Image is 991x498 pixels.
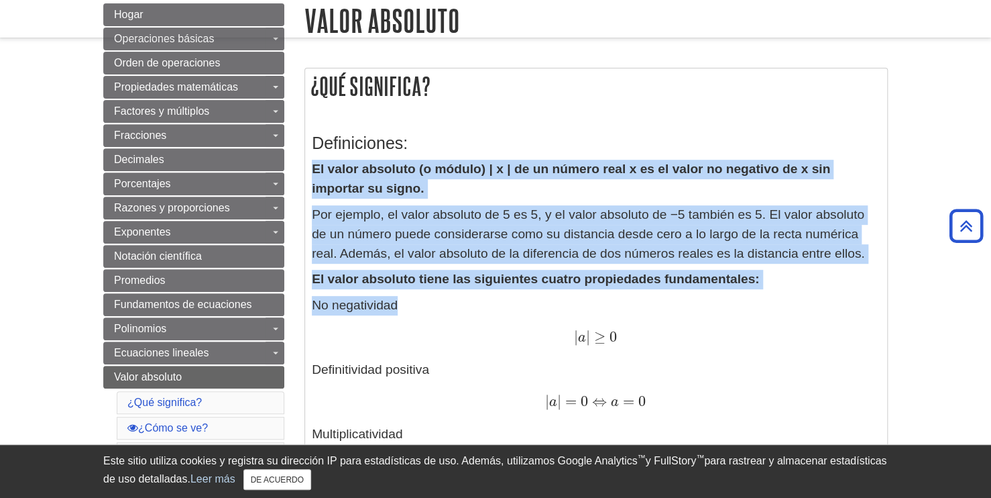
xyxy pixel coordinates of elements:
[623,393,634,410] font: =
[103,52,284,74] a: Orden de operaciones
[114,202,230,213] font: Razones y proporciones
[243,469,311,490] button: Cerca
[114,371,182,383] font: Valor absoluto
[114,154,164,165] font: Decimales
[114,323,166,334] font: Polinomios
[310,72,430,100] font: ¿Qué significa?
[103,342,284,364] a: Ecuaciones lineales
[114,130,166,141] font: Fracciones
[127,397,202,408] a: ¿Qué significa?
[103,366,284,389] a: Valor absoluto
[114,299,251,310] font: Fundamentos de ecuaciones
[103,148,284,171] a: Decimales
[578,331,586,345] font: a
[312,162,830,195] font: El valor absoluto (o módulo) | x | de un número real x es el valor no negativo de x sin importar ...
[103,245,284,268] a: Notación científica
[103,455,638,466] font: Este sitio utiliza cookies y registra su dirección IP para estadísticas de uso. Además, utilizamo...
[581,393,588,410] font: 0
[114,275,165,286] font: Promedios
[127,422,208,434] a: ¿Cómo se ve?
[312,362,429,377] font: Definitividad positiva
[544,393,548,410] font: |
[251,475,304,485] font: DE ACUERDO
[190,473,235,485] a: Leer más
[646,455,697,466] font: y FullStory
[565,393,577,410] font: =
[609,328,617,346] font: 0
[312,134,408,152] font: Definiciones:
[114,33,214,44] font: Operaciones básicas
[557,393,561,410] font: |
[103,100,284,123] a: Factores y múltiplos
[103,76,284,99] a: Propiedades matemáticas
[114,178,171,189] font: Porcentajes
[103,221,284,244] a: Exponentes
[696,453,704,462] font: ™
[114,250,202,262] font: Notación científica
[594,328,605,346] font: ≥
[945,217,988,235] a: Volver arriba
[103,317,284,340] a: Polinomios
[312,207,864,260] font: Por ejemplo, el valor absoluto de 5 es 5, y el valor absoluto de −5 también es 5. El valor absolu...
[312,427,402,441] font: Multiplicatividad
[114,105,209,117] font: Factores y múltiplos
[114,226,171,238] font: Exponentes
[312,272,759,286] font: El valor absoluto tiene las siguientes cuatro propiedades fundamentales:
[103,172,284,195] a: Porcentajes
[114,81,238,93] font: Propiedades matemáticas
[103,197,284,219] a: Razones y proporciones
[574,328,578,346] font: |
[103,124,284,147] a: Fracciones
[611,395,619,409] font: a
[138,422,208,434] font: ¿Cómo se ve?
[638,393,646,410] font: 0
[114,57,220,68] font: Orden de operaciones
[638,453,646,462] font: ™
[103,28,284,50] a: Operaciones básicas
[592,393,607,410] font: ⇔
[586,328,590,346] font: |
[103,269,284,292] a: Promedios
[312,298,398,312] font: No negatividad
[103,293,284,316] a: Fundamentos de ecuaciones
[103,455,886,485] font: para rastrear y almacenar estadísticas de uso detalladas.
[548,395,557,409] font: a
[114,347,209,358] font: Ecuaciones lineales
